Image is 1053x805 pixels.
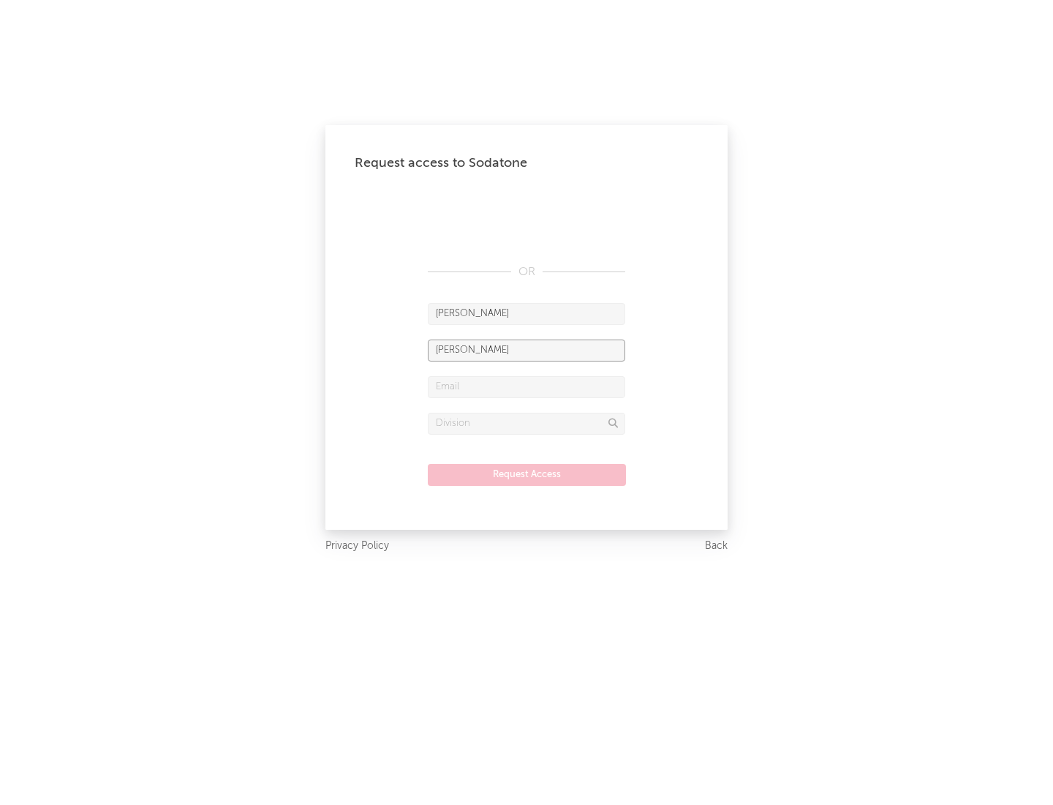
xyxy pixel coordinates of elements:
[705,537,728,555] a: Back
[355,154,698,172] div: Request access to Sodatone
[428,263,625,281] div: OR
[325,537,389,555] a: Privacy Policy
[428,340,625,362] input: Last Name
[428,464,626,486] button: Request Access
[428,303,625,325] input: First Name
[428,413,625,435] input: Division
[428,376,625,398] input: Email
